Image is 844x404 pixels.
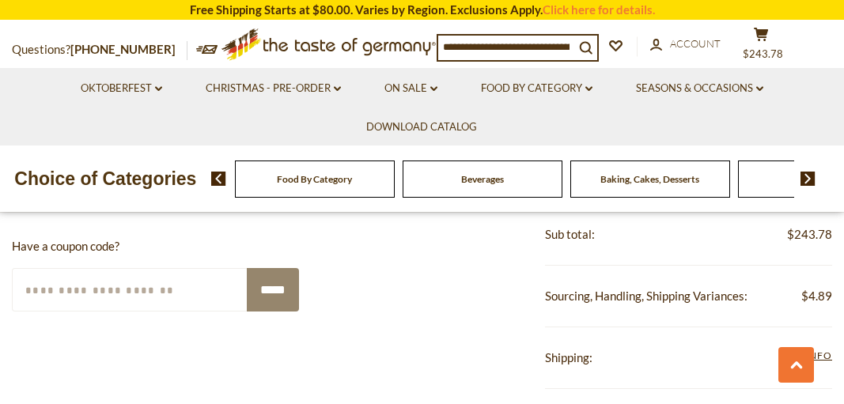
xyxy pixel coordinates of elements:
img: next arrow [800,172,816,186]
p: Questions? [12,40,187,60]
a: Christmas - PRE-ORDER [206,80,341,97]
a: Oktoberfest [81,80,162,97]
a: Seasons & Occasions [636,80,763,97]
span: Shipping: [545,350,592,364]
a: Food By Category [277,173,352,185]
span: $4.89 [801,286,832,306]
button: $243.78 [737,27,785,66]
p: Have a coupon code? [12,236,299,256]
span: Account [670,37,721,50]
a: Download Catalog [366,119,477,136]
span: $243.78 [743,47,783,60]
img: previous arrow [211,172,226,186]
a: Click here for details. [543,2,655,17]
span: $243.78 [787,225,832,244]
span: Sourcing, Handling, Shipping Variances: [545,289,747,303]
a: Beverages [461,173,504,185]
a: Account [650,36,721,53]
a: Baking, Cakes, Desserts [600,173,699,185]
span: Sub total: [545,227,595,241]
a: On Sale [384,80,437,97]
a: [PHONE_NUMBER] [70,42,176,56]
a: Food By Category [481,80,592,97]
